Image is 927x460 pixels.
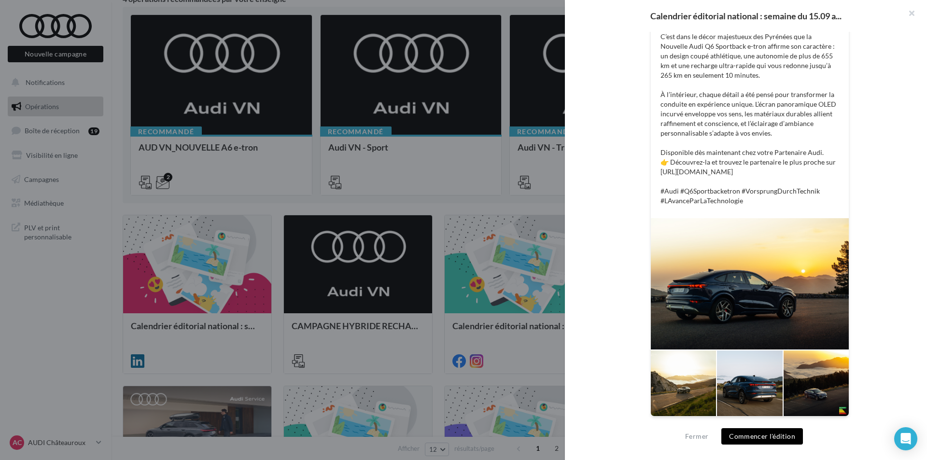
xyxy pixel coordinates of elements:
button: Fermer [681,431,712,442]
div: La prévisualisation est non-contractuelle [650,417,849,429]
button: Commencer l'édition [721,428,803,445]
div: Open Intercom Messenger [894,427,917,450]
span: Calendrier éditorial national : semaine du 15.09 a... [650,12,842,20]
p: Et si vos trajets prenaient une nouvelle dimension ? C’est dans le décor majestueux des Pyrénées ... [660,22,839,206]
